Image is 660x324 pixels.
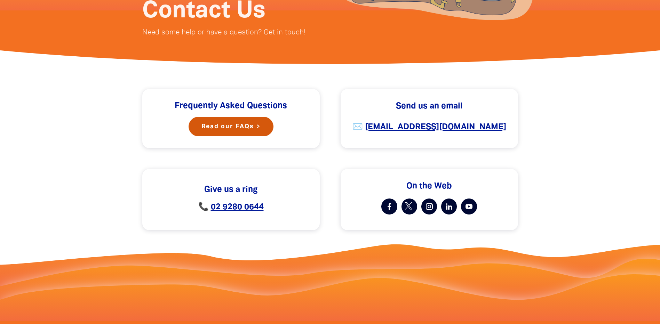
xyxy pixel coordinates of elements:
a: 02 9280 0644 [211,203,264,211]
span: Give us a ring [204,186,258,194]
span: Contact Us [142,0,265,22]
strong: ✉️ [352,123,365,131]
a: [EMAIL_ADDRESS][DOMAIN_NAME] [365,123,506,131]
span: On the Web [406,183,452,190]
a: Find us on Twitter [401,199,417,214]
a: Read our FAQs > [189,117,273,136]
a: Find us on YouTube [461,199,477,214]
span: 📞 [198,203,264,211]
a: Find us on Linkedin [441,199,457,214]
a: Find us on Instagram [421,199,437,214]
span: Frequently Asked Questions [175,102,287,110]
span: Send us an email [396,103,463,110]
a: Visit our facebook page [381,199,397,214]
p: Need some help or have a question? Get in touch! [142,29,386,37]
